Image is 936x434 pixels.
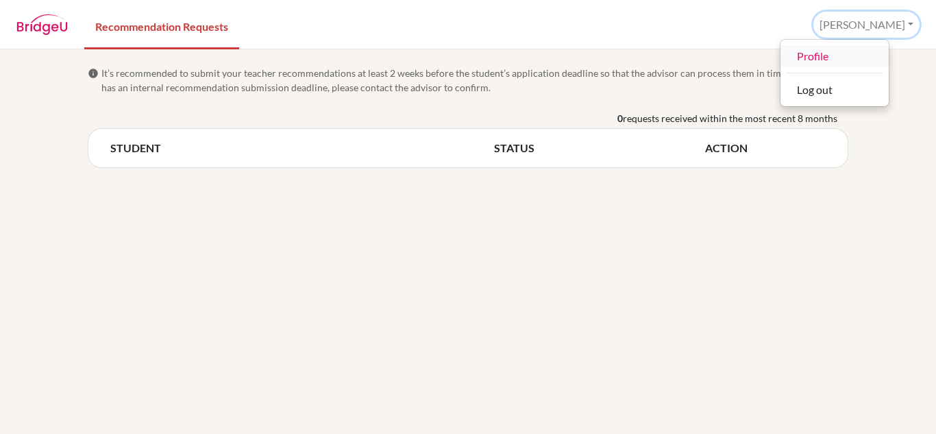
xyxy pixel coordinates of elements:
[84,2,239,49] a: Recommendation Requests
[101,66,848,95] span: It’s recommended to submit your teacher recommendations at least 2 weeks before the student’s app...
[780,79,889,101] button: Log out
[494,140,705,156] th: STATUS
[88,68,99,79] span: info
[617,111,623,125] b: 0
[16,14,68,35] img: BridgeU logo
[780,39,889,107] div: [PERSON_NAME]
[780,45,889,67] a: Profile
[110,140,494,156] th: STUDENT
[813,12,920,38] button: [PERSON_NAME]
[623,111,837,125] span: requests received within the most recent 8 months
[705,140,826,156] th: ACTION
